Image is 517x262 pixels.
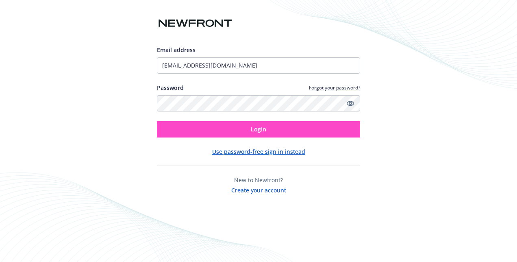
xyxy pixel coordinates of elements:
[309,84,360,91] a: Forgot your password?
[234,176,283,184] span: New to Newfront?
[345,98,355,108] a: Show password
[251,125,266,133] span: Login
[157,83,184,92] label: Password
[157,57,360,74] input: Enter your email
[157,121,360,138] button: Login
[157,16,234,31] img: Newfront logo
[157,46,196,54] span: Email address
[157,95,360,111] input: Enter your password
[231,184,286,194] button: Create your account
[212,147,305,156] button: Use password-free sign in instead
